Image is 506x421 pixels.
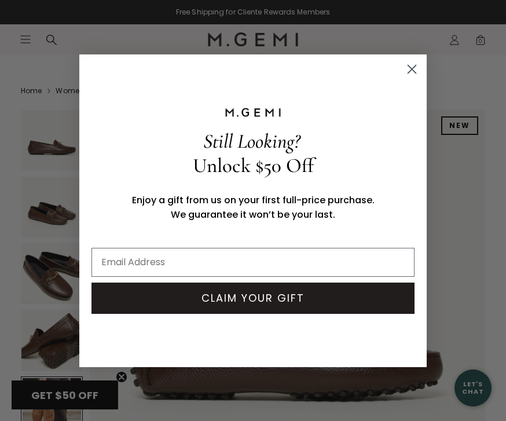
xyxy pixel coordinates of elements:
[402,59,422,79] button: Close dialog
[91,283,415,314] button: CLAIM YOUR GIFT
[203,129,300,153] span: Still Looking?
[224,107,282,118] img: M.GEMI
[132,193,375,221] span: Enjoy a gift from us on your first full-price purchase. We guarantee it won’t be your last.
[193,153,314,178] span: Unlock $50 Off
[91,248,415,277] input: Email Address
